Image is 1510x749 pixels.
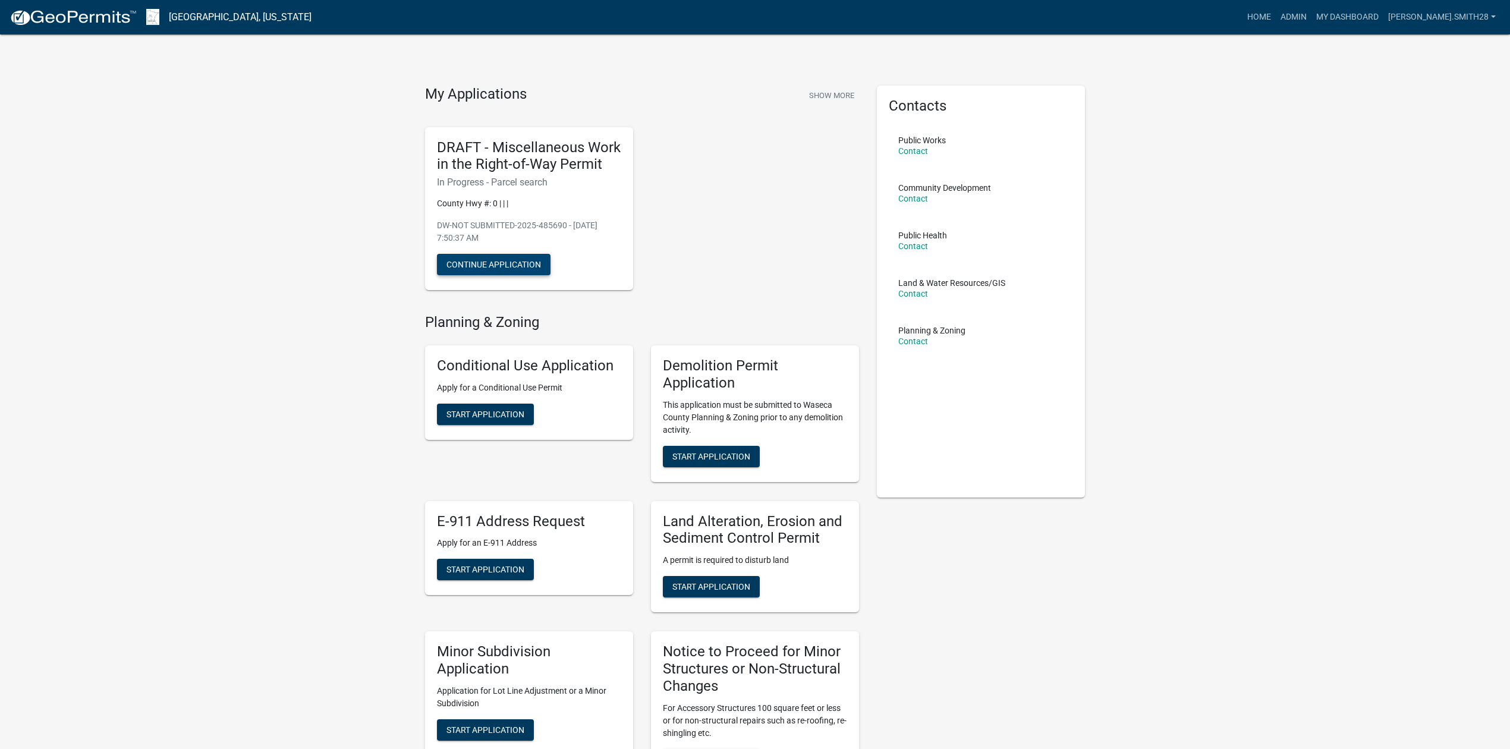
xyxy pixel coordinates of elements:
[898,326,965,335] p: Planning & Zoning
[1311,6,1383,29] a: My Dashboard
[804,86,859,105] button: Show More
[437,559,534,580] button: Start Application
[437,357,621,374] h5: Conditional Use Application
[169,7,312,27] a: [GEOGRAPHIC_DATA], [US_STATE]
[663,643,847,694] h5: Notice to Proceed for Minor Structures or Non-Structural Changes
[898,184,991,192] p: Community Development
[672,451,750,461] span: Start Application
[425,86,527,103] h4: My Applications
[437,404,534,425] button: Start Application
[898,289,928,298] a: Contact
[663,399,847,436] p: This application must be submitted to Waseca County Planning & Zoning prior to any demolition act...
[889,97,1073,115] h5: Contacts
[437,219,621,244] p: DW-NOT SUBMITTED-2025-485690 - [DATE] 7:50:37 AM
[898,231,947,240] p: Public Health
[663,554,847,567] p: A permit is required to disturb land
[663,446,760,467] button: Start Application
[898,279,1005,287] p: Land & Water Resources/GIS
[437,177,621,188] h6: In Progress - Parcel search
[437,139,621,174] h5: DRAFT - Miscellaneous Work in the Right-of-Way Permit
[898,336,928,346] a: Contact
[437,719,534,741] button: Start Application
[898,136,946,144] p: Public Works
[898,146,928,156] a: Contact
[437,197,621,210] p: County Hwy #: 0 | | |
[437,685,621,710] p: Application for Lot Line Adjustment or a Minor Subdivision
[1383,6,1500,29] a: [PERSON_NAME].smith28
[146,9,159,25] img: Waseca County, Minnesota
[437,513,621,530] h5: E-911 Address Request
[1276,6,1311,29] a: Admin
[437,254,550,275] button: Continue Application
[672,582,750,591] span: Start Application
[1242,6,1276,29] a: Home
[446,565,524,574] span: Start Application
[663,702,847,739] p: For Accessory Structures 100 square feet or less or for non-structural repairs such as re-roofing...
[437,537,621,549] p: Apply for an E-911 Address
[437,382,621,394] p: Apply for a Conditional Use Permit
[446,409,524,418] span: Start Application
[425,314,859,331] h4: Planning & Zoning
[663,576,760,597] button: Start Application
[663,357,847,392] h5: Demolition Permit Application
[663,513,847,547] h5: Land Alteration, Erosion and Sediment Control Permit
[898,241,928,251] a: Contact
[437,643,621,678] h5: Minor Subdivision Application
[446,725,524,734] span: Start Application
[898,194,928,203] a: Contact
